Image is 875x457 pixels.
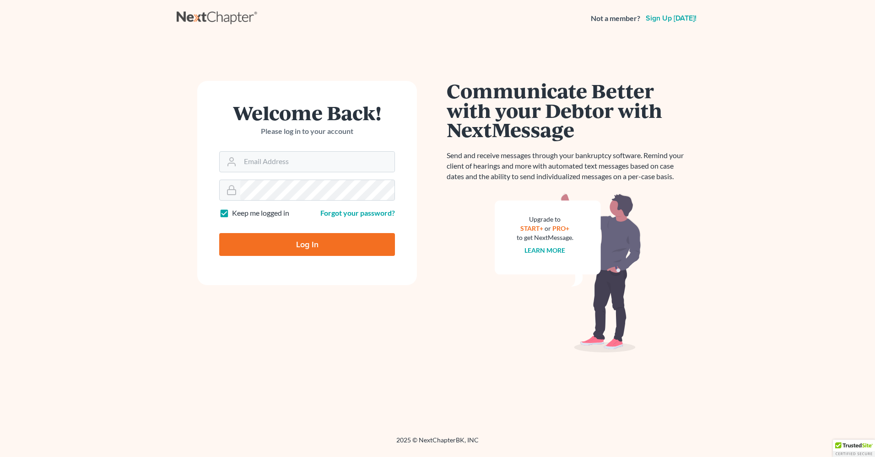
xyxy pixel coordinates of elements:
[525,246,566,254] a: Learn more
[320,208,395,217] a: Forgot your password?
[833,440,875,457] div: TrustedSite Certified
[545,224,551,232] span: or
[517,215,573,224] div: Upgrade to
[219,103,395,122] h1: Welcome Back!
[447,81,689,139] h1: Communicate Better with your Debtor with NextMessage
[521,224,544,232] a: START+
[240,152,394,172] input: Email Address
[553,224,570,232] a: PRO+
[232,208,289,218] label: Keep me logged in
[447,150,689,182] p: Send and receive messages through your bankruptcy software. Remind your client of hearings and mo...
[495,193,641,353] img: nextmessage_bg-59042aed3d76b12b5cd301f8e5b87938c9018125f34e5fa2b7a6b67550977c72.svg
[591,13,640,24] strong: Not a member?
[644,15,698,22] a: Sign up [DATE]!
[219,233,395,256] input: Log In
[517,233,573,242] div: to get NextMessage.
[219,126,395,137] p: Please log in to your account
[177,436,698,452] div: 2025 © NextChapterBK, INC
